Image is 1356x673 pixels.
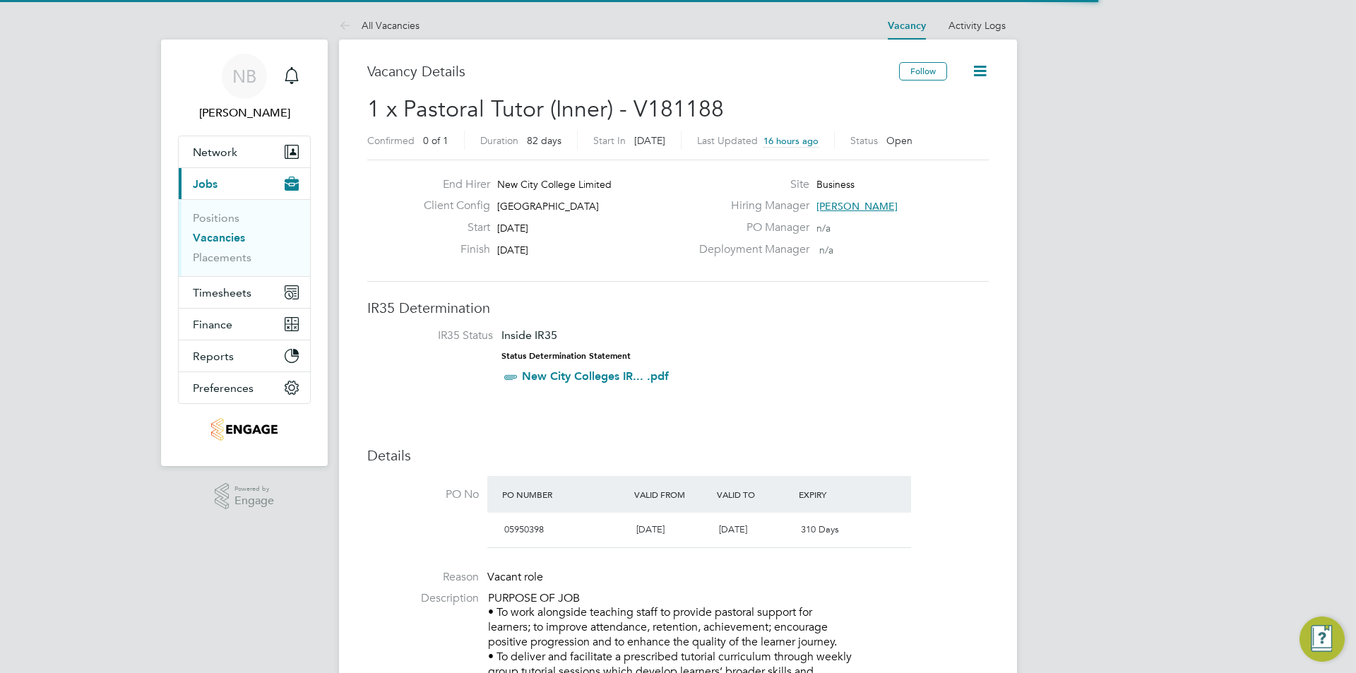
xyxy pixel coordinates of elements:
[634,134,665,147] span: [DATE]
[888,20,926,32] a: Vacancy
[412,242,490,257] label: Finish
[339,19,420,32] a: All Vacancies
[527,134,561,147] span: 82 days
[816,200,898,213] span: [PERSON_NAME]
[795,482,878,507] div: Expiry
[691,242,809,257] label: Deployment Manager
[179,277,310,308] button: Timesheets
[499,482,631,507] div: PO Number
[367,299,989,317] h3: IR35 Determination
[179,168,310,199] button: Jobs
[367,134,415,147] label: Confirmed
[593,134,626,147] label: Start In
[193,211,239,225] a: Positions
[497,222,528,234] span: [DATE]
[193,381,254,395] span: Preferences
[179,309,310,340] button: Finance
[522,369,669,383] a: New City Colleges IR... .pdf
[691,177,809,192] label: Site
[234,483,274,495] span: Powered by
[215,483,275,510] a: Powered byEngage
[850,134,878,147] label: Status
[501,351,631,361] strong: Status Determination Statement
[412,220,490,235] label: Start
[1299,617,1345,662] button: Engage Resource Center
[193,251,251,264] a: Placements
[367,591,479,606] label: Description
[179,340,310,371] button: Reports
[636,523,665,535] span: [DATE]
[713,482,796,507] div: Valid To
[193,231,245,244] a: Vacancies
[504,523,544,535] span: 05950398
[381,328,493,343] label: IR35 Status
[211,418,277,441] img: jambo-logo-retina.png
[367,446,989,465] h3: Details
[232,67,256,85] span: NB
[691,198,809,213] label: Hiring Manager
[423,134,448,147] span: 0 of 1
[412,198,490,213] label: Client Config
[501,328,557,342] span: Inside IR35
[234,495,274,507] span: Engage
[178,418,311,441] a: Go to home page
[719,523,747,535] span: [DATE]
[367,62,899,81] h3: Vacancy Details
[193,318,232,331] span: Finance
[497,244,528,256] span: [DATE]
[161,40,328,466] nav: Main navigation
[179,199,310,276] div: Jobs
[193,350,234,363] span: Reports
[497,200,599,213] span: [GEOGRAPHIC_DATA]
[801,523,839,535] span: 310 Days
[631,482,713,507] div: Valid From
[193,286,251,299] span: Timesheets
[179,136,310,167] button: Network
[886,134,912,147] span: Open
[193,177,218,191] span: Jobs
[487,570,543,584] span: Vacant role
[367,487,479,502] label: PO No
[480,134,518,147] label: Duration
[193,145,237,159] span: Network
[763,135,819,147] span: 16 hours ago
[178,54,311,121] a: NB[PERSON_NAME]
[367,95,724,123] span: 1 x Pastoral Tutor (Inner) - V181188
[178,105,311,121] span: Nick Briant
[899,62,947,81] button: Follow
[948,19,1006,32] a: Activity Logs
[179,372,310,403] button: Preferences
[697,134,758,147] label: Last Updated
[819,244,833,256] span: n/a
[367,570,479,585] label: Reason
[816,222,831,234] span: n/a
[497,178,612,191] span: New City College Limited
[816,178,855,191] span: Business
[691,220,809,235] label: PO Manager
[412,177,490,192] label: End Hirer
